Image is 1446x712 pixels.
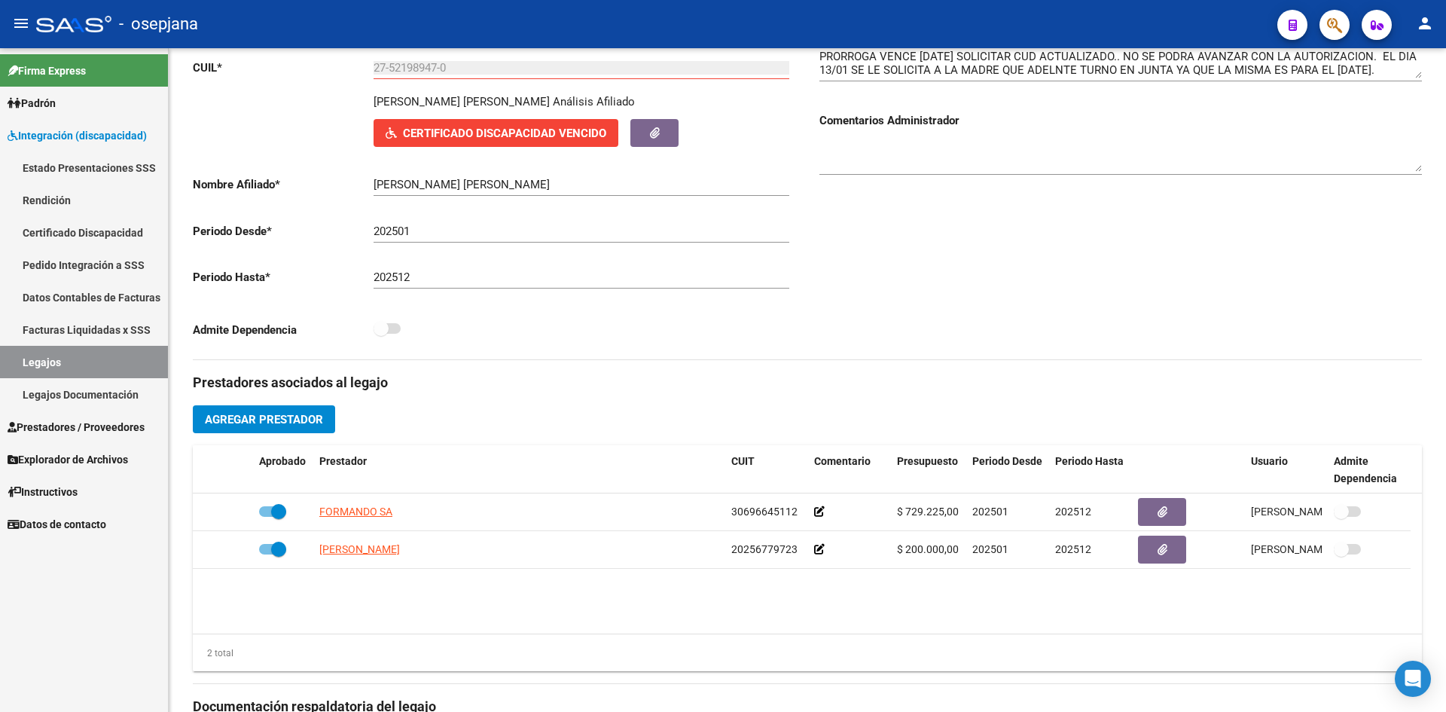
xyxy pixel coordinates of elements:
span: Periodo Desde [972,455,1042,467]
span: 202501 [972,506,1008,518]
span: 202501 [972,543,1008,555]
span: $ 200.000,00 [897,543,959,555]
span: Datos de contacto [8,516,106,533]
span: [PERSON_NAME] [DATE] [1251,543,1369,555]
span: - osepjana [119,8,198,41]
datatable-header-cell: Admite Dependencia [1328,445,1411,495]
span: FORMANDO SA [319,506,392,518]
span: Firma Express [8,63,86,79]
h3: Comentarios Administrador [819,112,1422,129]
span: Admite Dependencia [1334,455,1397,484]
button: Agregar Prestador [193,405,335,433]
span: Periodo Hasta [1055,455,1124,467]
span: Explorador de Archivos [8,451,128,468]
span: 202512 [1055,543,1091,555]
div: 2 total [193,645,233,662]
span: Aprobado [259,455,306,467]
span: 20256779723 [731,543,798,555]
p: CUIL [193,60,374,76]
h3: Prestadores asociados al legajo [193,372,1422,393]
p: Admite Dependencia [193,322,374,338]
mat-icon: person [1416,14,1434,32]
span: Presupuesto [897,455,958,467]
datatable-header-cell: CUIT [725,445,808,495]
div: Análisis Afiliado [553,93,635,110]
p: Nombre Afiliado [193,176,374,193]
span: Certificado Discapacidad Vencido [403,127,606,140]
span: [PERSON_NAME] [319,543,400,555]
datatable-header-cell: Periodo Desde [966,445,1049,495]
datatable-header-cell: Presupuesto [891,445,966,495]
div: Open Intercom Messenger [1395,661,1431,697]
span: Padrón [8,95,56,112]
span: [PERSON_NAME] [DATE] [1251,506,1369,518]
datatable-header-cell: Periodo Hasta [1049,445,1132,495]
span: $ 729.225,00 [897,506,959,518]
p: [PERSON_NAME] [PERSON_NAME] [374,93,550,110]
span: 202512 [1055,506,1091,518]
span: Comentario [814,455,871,467]
p: Periodo Desde [193,223,374,240]
span: Prestadores / Proveedores [8,419,145,435]
span: Prestador [319,455,367,467]
p: Periodo Hasta [193,269,374,286]
span: 30696645112 [731,506,798,518]
span: Usuario [1251,455,1288,467]
mat-icon: menu [12,14,30,32]
span: CUIT [731,455,755,467]
span: Instructivos [8,484,78,500]
span: Integración (discapacidad) [8,127,147,144]
datatable-header-cell: Usuario [1245,445,1328,495]
datatable-header-cell: Prestador [313,445,725,495]
datatable-header-cell: Aprobado [253,445,313,495]
span: Agregar Prestador [205,413,323,426]
datatable-header-cell: Comentario [808,445,891,495]
button: Certificado Discapacidad Vencido [374,119,618,147]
